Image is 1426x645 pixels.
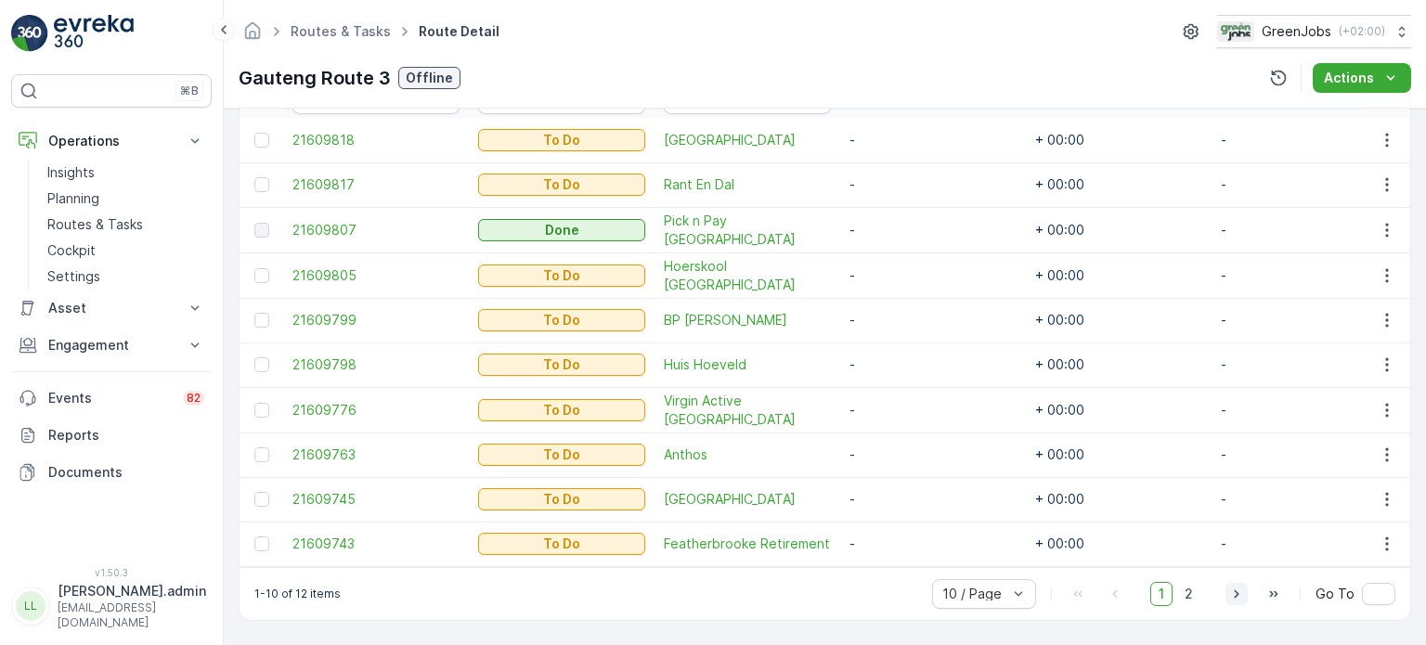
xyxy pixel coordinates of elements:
[48,463,204,482] p: Documents
[543,445,580,464] p: To Do
[664,445,831,464] a: Anthos
[664,490,831,509] a: Krugersdorp High School
[840,387,1026,432] td: -
[292,266,460,285] a: 21609805
[48,389,172,407] p: Events
[1026,298,1212,342] td: + 00:00
[292,445,460,464] a: 21609763
[840,252,1026,298] td: -
[840,477,1026,522] td: -
[664,175,831,194] a: Rant En Dal
[40,186,212,212] a: Planning
[543,311,580,329] p: To Do
[478,309,645,331] button: To Do
[1026,477,1212,522] td: + 00:00
[1212,342,1397,387] td: -
[1150,582,1173,606] span: 1
[1212,432,1397,477] td: -
[406,69,453,87] p: Offline
[292,175,460,194] a: 21609817
[1212,118,1397,162] td: -
[1212,522,1397,566] td: -
[1026,207,1212,252] td: + 00:00
[543,355,580,374] p: To Do
[1217,21,1254,42] img: Green_Jobs_Logo.png
[58,582,206,600] p: [PERSON_NAME].admin
[415,22,503,41] span: Route Detail
[664,212,831,249] span: Pick n Pay [GEOGRAPHIC_DATA]
[254,447,269,462] div: Toggle Row Selected
[1212,252,1397,298] td: -
[292,131,460,149] a: 21609818
[1217,15,1411,48] button: GreenJobs(+02:00)
[1026,387,1212,432] td: + 00:00
[254,268,269,283] div: Toggle Row Selected
[478,444,645,466] button: To Do
[11,15,48,52] img: logo
[1324,69,1374,87] p: Actions
[840,342,1026,387] td: -
[840,432,1026,477] td: -
[478,219,645,241] button: Done
[1026,342,1212,387] td: + 00:00
[239,64,391,92] p: Gauteng Route 3
[1262,22,1331,41] p: GreenJobs
[664,212,831,249] a: Pick n Pay Cosmo City
[292,221,460,239] a: 21609807
[40,160,212,186] a: Insights
[11,290,212,327] button: Asset
[1026,118,1212,162] td: + 00:00
[543,535,580,553] p: To Do
[478,264,645,287] button: To Do
[47,215,143,234] p: Routes & Tasks
[840,522,1026,566] td: -
[47,267,100,286] p: Settings
[16,591,45,621] div: LL
[545,221,579,239] p: Done
[478,533,645,555] button: To Do
[664,257,831,294] span: Hoerskool [GEOGRAPHIC_DATA]
[840,298,1026,342] td: -
[1339,24,1385,39] p: ( +02:00 )
[254,223,269,238] div: Toggle Row Selected
[840,207,1026,252] td: -
[180,84,199,98] p: ⌘B
[48,132,175,150] p: Operations
[48,299,175,317] p: Asset
[11,327,212,364] button: Engagement
[40,212,212,238] a: Routes & Tasks
[187,391,201,406] p: 82
[291,23,391,39] a: Routes & Tasks
[254,403,269,418] div: Toggle Row Selected
[840,162,1026,207] td: -
[478,129,645,151] button: To Do
[292,401,460,419] a: 21609776
[478,174,645,196] button: To Do
[664,392,831,429] span: Virgin Active [GEOGRAPHIC_DATA]
[292,490,460,509] a: 21609745
[1212,298,1397,342] td: -
[1316,585,1355,603] span: Go To
[1212,477,1397,522] td: -
[292,311,460,329] span: 21609799
[292,535,460,553] a: 21609743
[664,131,831,149] span: [GEOGRAPHIC_DATA]
[40,238,212,264] a: Cockpit
[48,336,175,355] p: Engagement
[664,392,831,429] a: Virgin Active Eagle Canyon
[254,177,269,192] div: Toggle Row Selected
[664,355,831,374] a: Huis Hoeveld
[543,490,580,509] p: To Do
[1313,63,1411,93] button: Actions
[1026,432,1212,477] td: + 00:00
[254,587,341,601] p: 1-10 of 12 items
[47,163,95,182] p: Insights
[54,15,134,52] img: logo_light-DOdMpM7g.png
[664,535,831,553] span: Featherbrooke Retirement
[40,264,212,290] a: Settings
[292,355,460,374] span: 21609798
